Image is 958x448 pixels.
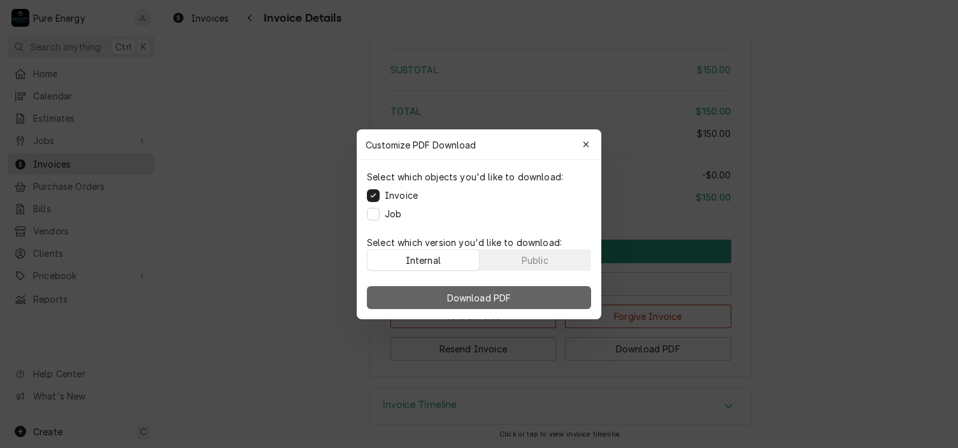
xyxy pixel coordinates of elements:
[522,253,548,266] div: Public
[385,207,401,220] label: Job
[357,129,601,160] div: Customize PDF Download
[367,286,591,309] button: Download PDF
[445,291,514,304] span: Download PDF
[367,170,563,184] p: Select which objects you'd like to download:
[367,236,591,249] p: Select which version you'd like to download:
[406,253,441,266] div: Internal
[385,189,418,202] label: Invoice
